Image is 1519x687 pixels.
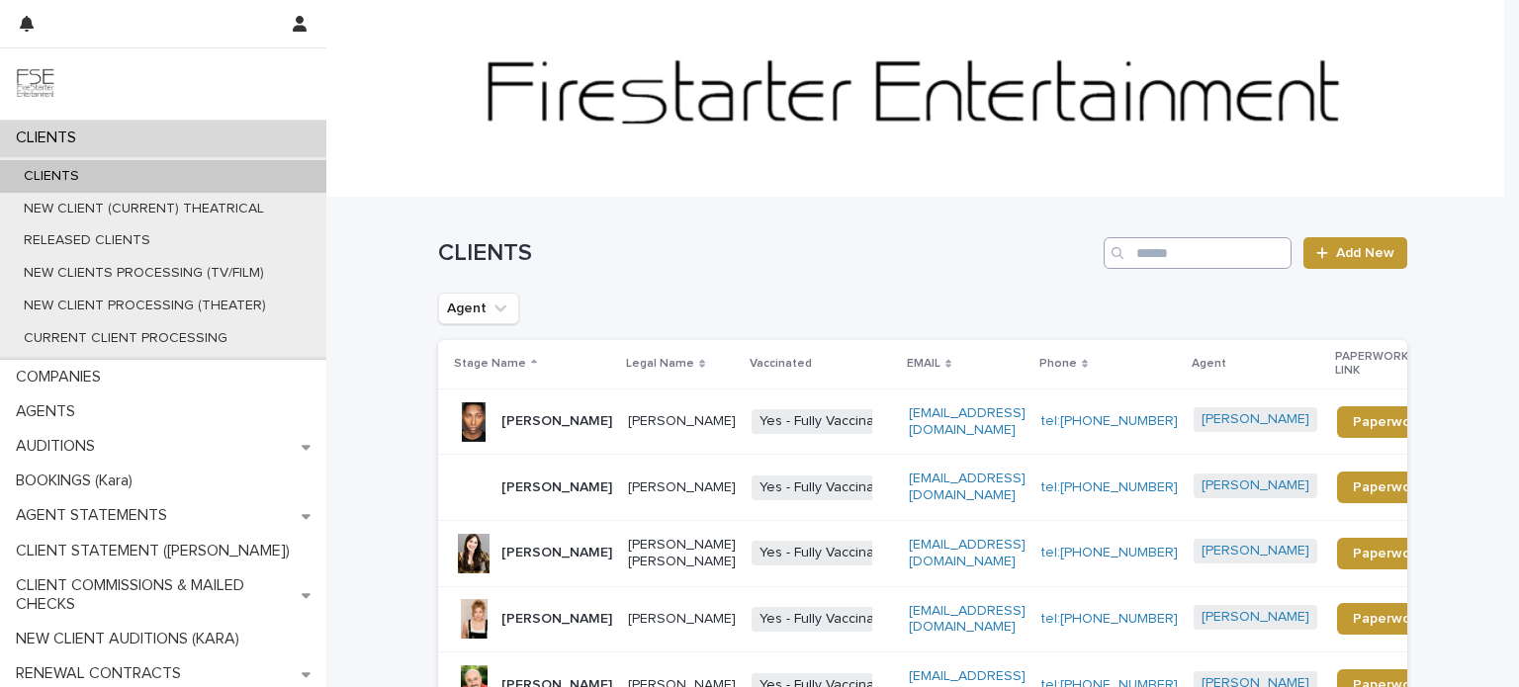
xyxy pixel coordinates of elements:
[1104,237,1292,269] input: Search
[8,576,302,614] p: CLIENT COMMISSIONS & MAILED CHECKS
[909,604,1026,635] a: [EMAIL_ADDRESS][DOMAIN_NAME]
[628,413,736,430] p: [PERSON_NAME]
[1353,480,1423,494] span: Paperwork
[1335,346,1428,383] p: PAPERWORK LINK
[501,479,612,496] p: [PERSON_NAME]
[501,413,612,430] p: [PERSON_NAME]
[1039,353,1077,375] p: Phone
[752,541,903,565] span: Yes - Fully Vaccinated
[752,607,903,632] span: Yes - Fully Vaccinated
[752,409,903,434] span: Yes - Fully Vaccinated
[1202,477,1309,494] a: [PERSON_NAME]
[8,129,92,147] p: CLIENTS
[1337,538,1439,569] a: Paperwork
[1202,609,1309,626] a: [PERSON_NAME]
[438,455,1471,521] tr: [PERSON_NAME][PERSON_NAME]Yes - Fully Vaccinated[EMAIL_ADDRESS][DOMAIN_NAME]tel:[PHONE_NUMBER][PE...
[1353,415,1423,429] span: Paperwork
[438,388,1471,455] tr: [PERSON_NAME][PERSON_NAME]Yes - Fully Vaccinated[EMAIL_ADDRESS][DOMAIN_NAME]tel:[PHONE_NUMBER][PE...
[1192,353,1226,375] p: Agent
[1041,414,1178,428] a: tel:[PHONE_NUMBER]
[1303,237,1407,269] a: Add New
[438,239,1096,268] h1: CLIENTS
[1041,612,1178,626] a: tel:[PHONE_NUMBER]
[501,611,612,628] p: [PERSON_NAME]
[1337,603,1439,635] a: Paperwork
[8,330,243,347] p: CURRENT CLIENT PROCESSING
[8,232,166,249] p: RELEASED CLIENTS
[907,353,940,375] p: EMAIL
[1041,546,1178,559] a: tel:[PHONE_NUMBER]
[501,545,612,561] p: [PERSON_NAME]
[438,586,1471,652] tr: [PERSON_NAME][PERSON_NAME]Yes - Fully Vaccinated[EMAIL_ADDRESS][DOMAIN_NAME]tel:[PHONE_NUMBER][PE...
[628,479,736,496] p: [PERSON_NAME]
[628,611,736,628] p: [PERSON_NAME]
[1202,543,1309,559] a: [PERSON_NAME]
[628,537,736,570] p: [PERSON_NAME] [PERSON_NAME]
[909,538,1026,568] a: [EMAIL_ADDRESS][DOMAIN_NAME]
[1337,472,1439,503] a: Paperwork
[8,402,91,421] p: AGENTS
[1336,246,1394,260] span: Add New
[438,520,1471,586] tr: [PERSON_NAME][PERSON_NAME] [PERSON_NAME]Yes - Fully Vaccinated[EMAIL_ADDRESS][DOMAIN_NAME]tel:[PH...
[909,406,1026,437] a: [EMAIL_ADDRESS][DOMAIN_NAME]
[1353,547,1423,560] span: Paperwork
[909,472,1026,502] a: [EMAIL_ADDRESS][DOMAIN_NAME]
[8,437,111,456] p: AUDITIONS
[8,298,282,314] p: NEW CLIENT PROCESSING (THEATER)
[752,475,903,500] span: Yes - Fully Vaccinated
[438,293,519,324] button: Agent
[8,506,183,525] p: AGENT STATEMENTS
[1041,480,1178,494] a: tel:[PHONE_NUMBER]
[8,265,280,282] p: NEW CLIENTS PROCESSING (TV/FILM)
[8,368,117,386] p: COMPANIES
[626,353,694,375] p: Legal Name
[8,664,197,683] p: RENEWAL CONTRACTS
[1337,406,1439,438] a: Paperwork
[1202,411,1309,428] a: [PERSON_NAME]
[8,630,255,648] p: NEW CLIENT AUDITIONS (KARA)
[8,542,306,560] p: CLIENT STATEMENT ([PERSON_NAME])
[750,353,812,375] p: Vaccinated
[8,472,148,490] p: BOOKINGS (Kara)
[8,168,95,185] p: CLIENTS
[454,353,526,375] p: Stage Name
[8,201,280,217] p: NEW CLIENT (CURRENT) THEATRICAL
[1353,612,1423,626] span: Paperwork
[16,64,55,104] img: 9JgRvJ3ETPGCJDhvPVA5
